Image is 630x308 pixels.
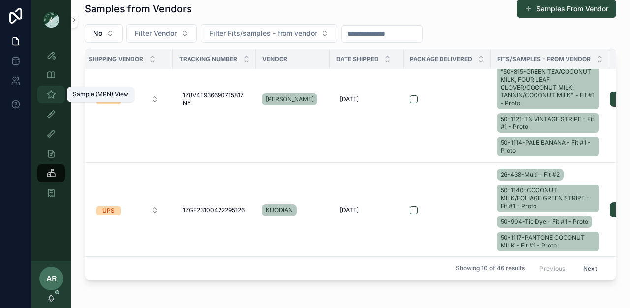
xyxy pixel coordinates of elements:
a: [DATE] [336,92,398,107]
a: 50-1114-White and Blue Stripe - Fit #1 - Proto"50-815-GREEN TEA/COCONUT MILK, FOUR LEAF CLOVER/CO... [497,40,603,158]
span: KUODIAN [266,206,293,214]
a: KUODIAN [262,204,297,216]
span: [PERSON_NAME] [266,95,314,103]
button: Select Button [126,24,197,43]
div: scrollable content [31,39,71,215]
img: App logo [43,12,59,28]
span: 26-438-Multi - Fit #2 [501,171,560,179]
a: KUODIAN [262,202,324,218]
a: 50-904-Tie Dye - Fit #1 - Proto [497,216,592,228]
span: "50-815-GREEN TEA/COCONUT MILK, FOUR LEAF CLOVER/COCONUT MILK, TANNIN/COCONUT MILK" - Fit #1 - Proto [501,68,596,107]
span: 50-904-Tie Dye - Fit #1 - Proto [501,218,588,226]
a: 50-1117-PANTONE COCONUT MILK - Fit #1 - Proto [497,232,599,251]
a: 26-438-Multi - Fit #250-1140-COCONUT MILK/FOLIAGE GREEN STRIPE - Fit #1 - Proto50-904-Tie Dye - F... [497,167,603,253]
button: Select Button [85,24,123,43]
span: Filter Vendor [135,29,177,38]
span: [DATE] [340,206,359,214]
div: UPS [102,206,115,215]
span: Showing 10 of 46 results [456,265,525,273]
span: 50-1117-PANTONE COCONUT MILK - Fit #1 - Proto [501,234,596,249]
span: 50-1140-COCONUT MILK/FOLIAGE GREEN STRIPE - Fit #1 - Proto [501,186,596,210]
a: 1Z8V4E936690715817 NY [179,88,250,111]
h1: Samples from Vendors [85,2,192,16]
button: Next [576,261,604,276]
span: Date Shipped [336,55,378,63]
a: 26-438-Multi - Fit #2 [497,169,564,181]
span: No [93,29,102,38]
span: Filter Fits/samples - from vendor [209,29,317,38]
a: 1ZGF23100422295126 [179,202,250,218]
span: 50-1114-PALE BANANA - Fit #1 - Proto [501,139,596,154]
a: Select Button [88,201,167,219]
span: Package Delivered [410,55,472,63]
span: Vendor [262,55,287,63]
span: 1ZGF23100422295126 [183,206,245,214]
span: Tracking Number [179,55,237,63]
span: 50-1121-TN VINTAGE STRIPE - Fit #1 - Proto [501,115,596,131]
a: [DATE] [336,202,398,218]
span: 1Z8V4E936690715817 NY [183,92,246,107]
span: Shipping Vendor [89,55,143,63]
a: 50-1121-TN VINTAGE STRIPE - Fit #1 - Proto [497,113,599,133]
a: [PERSON_NAME] [262,92,324,107]
span: Fits/samples - from vendor [497,55,591,63]
button: Select Button [89,201,166,219]
a: 50-1114-PALE BANANA - Fit #1 - Proto [497,137,599,156]
a: [PERSON_NAME] [262,93,317,105]
span: [DATE] [340,95,359,103]
button: Select Button [201,24,337,43]
div: Sample (MPN) View [73,91,128,98]
a: 50-1140-COCONUT MILK/FOLIAGE GREEN STRIPE - Fit #1 - Proto [497,185,599,212]
span: AR [46,273,57,284]
a: "50-815-GREEN TEA/COCONUT MILK, FOUR LEAF CLOVER/COCONUT MILK, TANNIN/COCONUT MILK" - Fit #1 - Proto [497,66,599,109]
